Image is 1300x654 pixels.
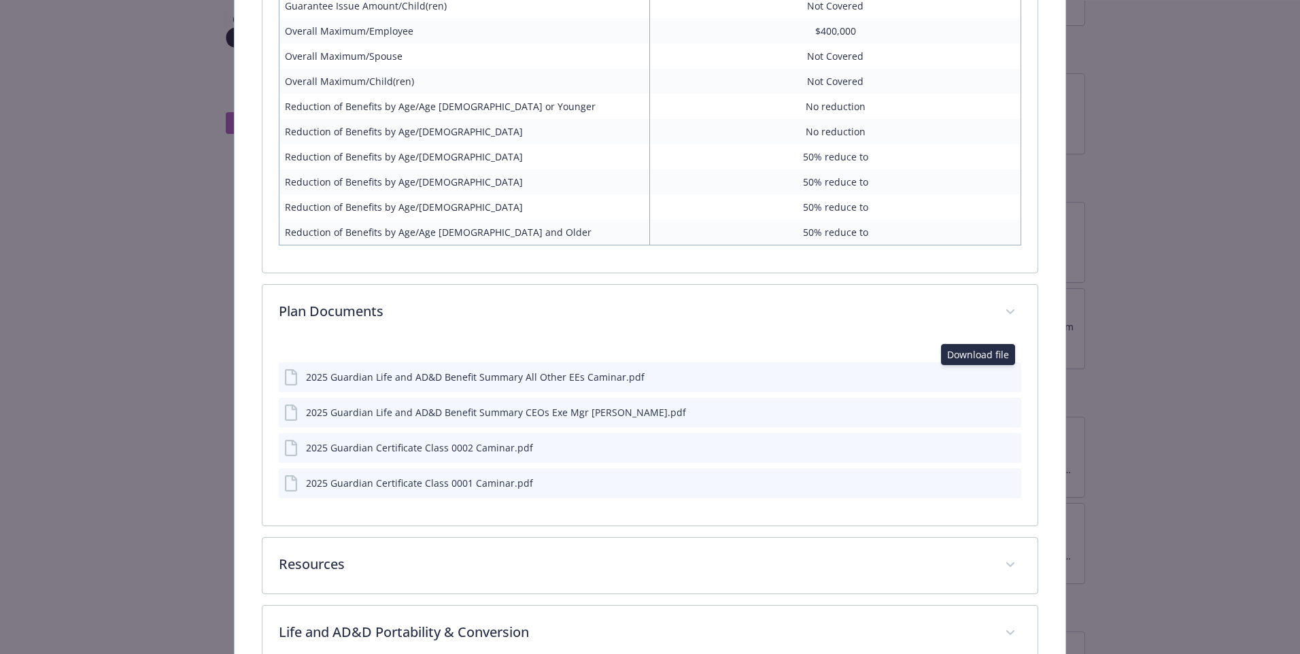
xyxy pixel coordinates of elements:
td: Not Covered [650,44,1021,69]
p: Life and AD&D Portability & Conversion [279,622,989,642]
td: No reduction [650,94,1021,119]
td: 50% reduce to [650,194,1021,220]
button: preview file [1004,405,1016,419]
td: 50% reduce to [650,144,1021,169]
div: Download file [941,344,1015,365]
p: Resources [279,554,989,574]
div: Resources [262,538,1038,593]
div: 2025 Guardian Certificate Class 0001 Caminar.pdf [306,476,533,490]
button: download file [982,370,993,384]
td: 50% reduce to [650,169,1021,194]
td: Reduction of Benefits by Age/Age [DEMOGRAPHIC_DATA] or Younger [279,94,650,119]
td: Reduction of Benefits by Age/[DEMOGRAPHIC_DATA] [279,194,650,220]
td: $400,000 [650,18,1021,44]
td: Overall Maximum/Child(ren) [279,69,650,94]
div: 2025 Guardian Certificate Class 0002 Caminar.pdf [306,441,533,455]
button: preview file [1004,370,1016,384]
td: Overall Maximum/Spouse [279,44,650,69]
td: Reduction of Benefits by Age/[DEMOGRAPHIC_DATA] [279,144,650,169]
td: Not Covered [650,69,1021,94]
td: Reduction of Benefits by Age/Age [DEMOGRAPHIC_DATA] and Older [279,220,650,245]
div: Plan Documents [262,341,1038,526]
button: download file [982,476,993,490]
button: download file [982,441,993,455]
button: download file [982,405,993,419]
div: Plan Documents [262,285,1038,341]
td: Overall Maximum/Employee [279,18,650,44]
button: preview file [1004,441,1016,455]
button: preview file [1004,476,1016,490]
div: 2025 Guardian Life and AD&D Benefit Summary All Other EEs Caminar.pdf [306,370,645,384]
p: Plan Documents [279,301,989,322]
div: 2025 Guardian Life and AD&D Benefit Summary CEOs Exe Mgr [PERSON_NAME].pdf [306,405,686,419]
td: 50% reduce to [650,220,1021,245]
td: Reduction of Benefits by Age/[DEMOGRAPHIC_DATA] [279,119,650,144]
td: No reduction [650,119,1021,144]
td: Reduction of Benefits by Age/[DEMOGRAPHIC_DATA] [279,169,650,194]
